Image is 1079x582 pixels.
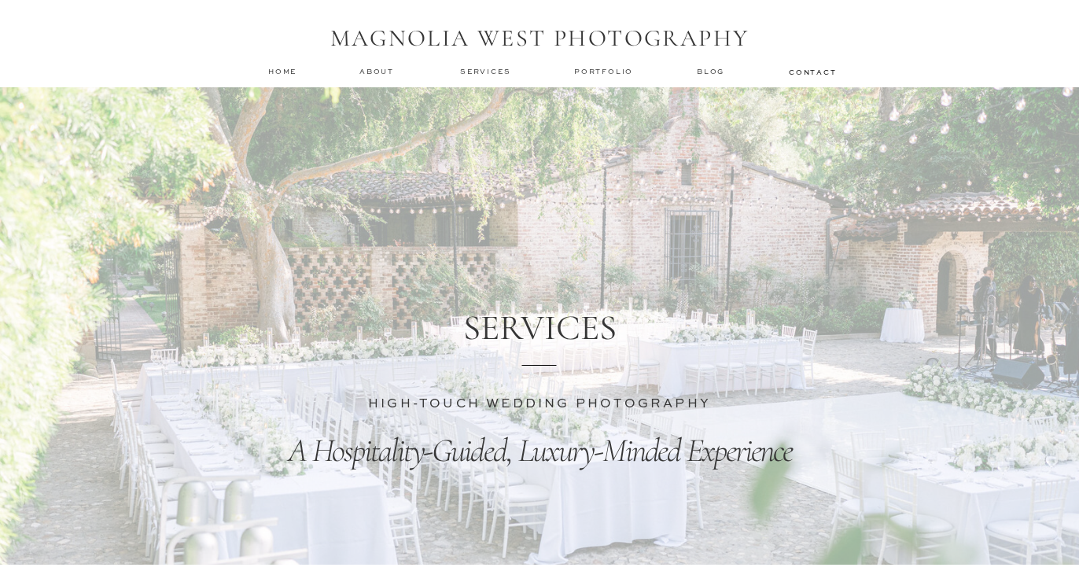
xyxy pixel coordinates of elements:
[697,66,728,77] a: Blog
[268,66,298,76] a: home
[789,67,834,76] a: contact
[348,395,731,411] h3: HIGH-TOUCH WEDDING PHOTOGRAPHY
[219,429,861,474] p: A Hospitality-Guided, Luxury-Minded Experience
[359,66,399,77] a: about
[462,307,617,346] h1: SERVICES
[319,24,760,54] h1: MAGNOLIA WEST PHOTOGRAPHY
[574,66,636,77] a: Portfolio
[460,66,513,76] a: services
